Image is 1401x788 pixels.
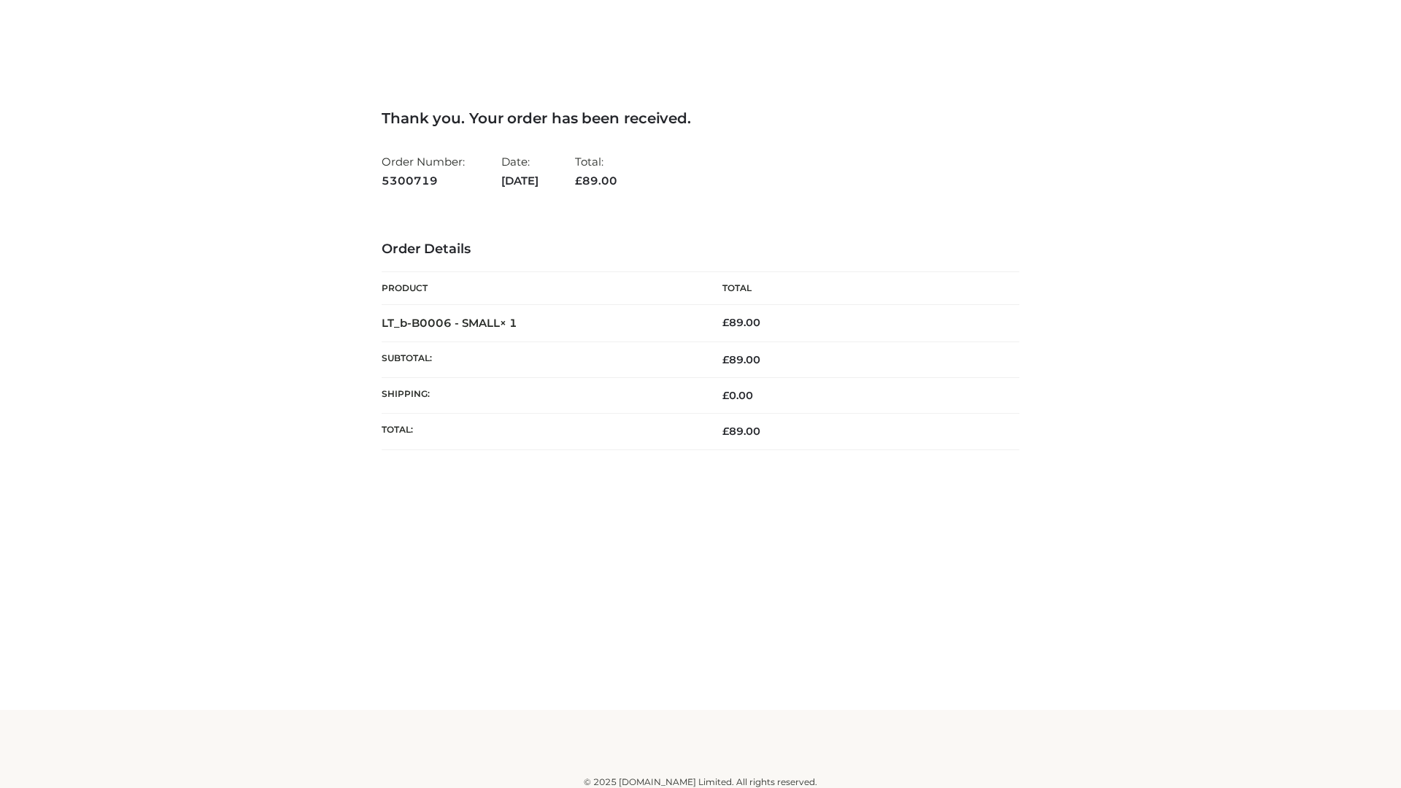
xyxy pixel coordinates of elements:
[700,272,1019,305] th: Total
[382,316,517,330] strong: LT_b-B0006 - SMALL
[382,109,1019,127] h3: Thank you. Your order has been received.
[382,242,1019,258] h3: Order Details
[722,316,760,329] bdi: 89.00
[382,341,700,377] th: Subtotal:
[500,316,517,330] strong: × 1
[382,378,700,414] th: Shipping:
[382,149,465,193] li: Order Number:
[575,174,617,188] span: 89.00
[575,149,617,193] li: Total:
[501,149,539,193] li: Date:
[722,389,753,402] bdi: 0.00
[382,414,700,449] th: Total:
[722,425,729,438] span: £
[501,171,539,190] strong: [DATE]
[722,316,729,329] span: £
[382,171,465,190] strong: 5300719
[722,353,760,366] span: 89.00
[575,174,582,188] span: £
[722,389,729,402] span: £
[722,425,760,438] span: 89.00
[722,353,729,366] span: £
[382,272,700,305] th: Product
